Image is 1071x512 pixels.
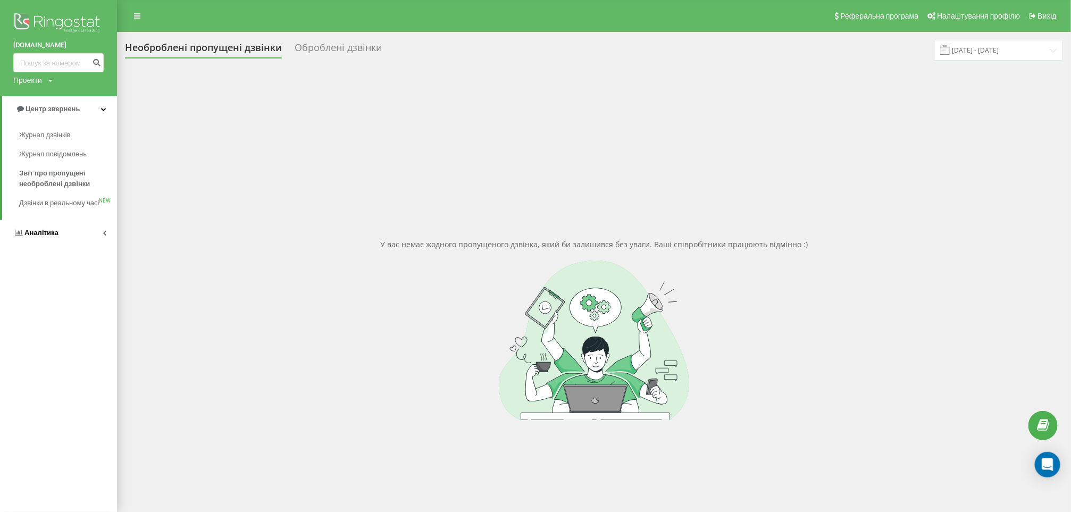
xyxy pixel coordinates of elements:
img: Ringostat logo [13,11,104,37]
div: Open Intercom Messenger [1035,452,1060,477]
span: Дзвінки в реальному часі [19,198,99,208]
div: Оброблені дзвінки [295,42,382,58]
span: Журнал повідомлень [19,149,87,160]
a: Дзвінки в реальному часіNEW [19,194,117,213]
a: [DOMAIN_NAME] [13,40,104,51]
div: Необроблені пропущені дзвінки [125,42,282,58]
span: Налаштування профілю [937,12,1020,20]
a: Журнал дзвінків [19,125,117,145]
a: Журнал повідомлень [19,145,117,164]
span: Центр звернень [26,105,80,113]
span: Аналiтика [24,229,58,237]
div: Проекти [13,75,42,86]
span: Вихід [1038,12,1057,20]
span: Звіт про пропущені необроблені дзвінки [19,168,112,189]
span: Журнал дзвінків [19,130,70,140]
input: Пошук за номером [13,53,104,72]
span: Реферальна програма [841,12,919,20]
a: Центр звернень [2,96,117,122]
a: Звіт про пропущені необроблені дзвінки [19,164,117,194]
